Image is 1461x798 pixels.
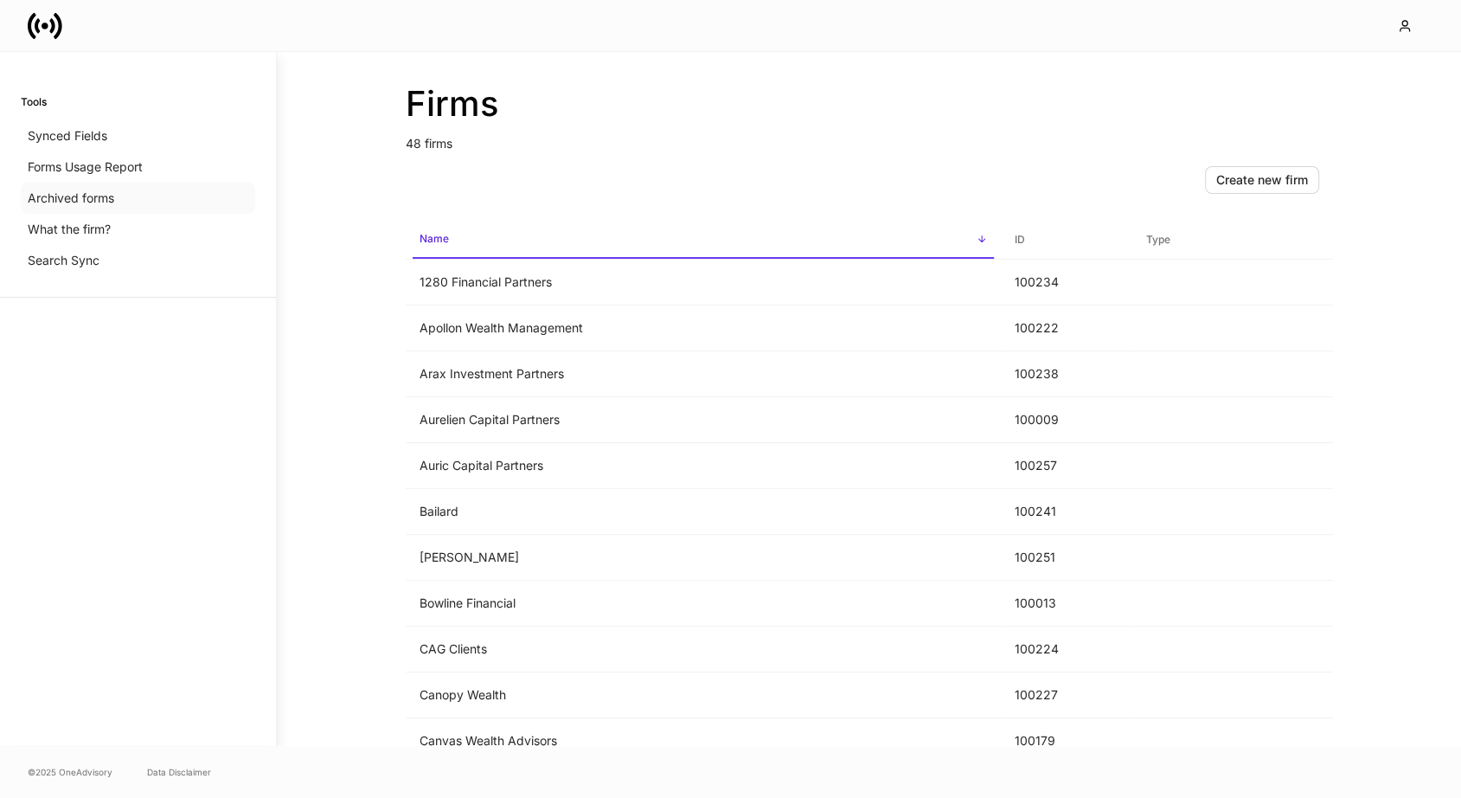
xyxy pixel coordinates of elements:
[1001,351,1132,397] td: 100238
[1001,397,1132,443] td: 100009
[28,765,112,779] span: © 2025 OneAdvisory
[406,83,1333,125] h2: Firms
[1001,673,1132,718] td: 100227
[420,230,449,247] h6: Name
[21,93,47,110] h6: Tools
[406,535,1001,581] td: [PERSON_NAME]
[1001,581,1132,627] td: 100013
[1001,535,1132,581] td: 100251
[406,718,1001,764] td: Canvas Wealth Advisors
[406,125,1333,152] p: 48 firms
[406,581,1001,627] td: Bowline Financial
[1001,627,1132,673] td: 100224
[406,397,1001,443] td: Aurelien Capital Partners
[1216,171,1308,189] div: Create new firm
[406,306,1001,351] td: Apollon Wealth Management
[1001,489,1132,535] td: 100241
[406,489,1001,535] td: Bailard
[1008,222,1125,258] span: ID
[21,245,255,276] a: Search Sync
[406,673,1001,718] td: Canopy Wealth
[147,765,211,779] a: Data Disclaimer
[406,351,1001,397] td: Arax Investment Partners
[28,158,143,176] p: Forms Usage Report
[1001,718,1132,764] td: 100179
[1001,443,1132,489] td: 100257
[1139,222,1326,258] span: Type
[1205,166,1319,194] button: Create new firm
[406,443,1001,489] td: Auric Capital Partners
[406,627,1001,673] td: CAG Clients
[21,214,255,245] a: What the firm?
[1001,260,1132,306] td: 100234
[28,190,114,207] p: Archived forms
[1001,306,1132,351] td: 100222
[21,183,255,214] a: Archived forms
[28,127,107,145] p: Synced Fields
[28,252,99,269] p: Search Sync
[28,221,111,238] p: What the firm?
[1146,231,1170,248] h6: Type
[21,151,255,183] a: Forms Usage Report
[406,260,1001,306] td: 1280 Financial Partners
[1015,231,1025,248] h6: ID
[21,120,255,151] a: Synced Fields
[413,222,994,259] span: Name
